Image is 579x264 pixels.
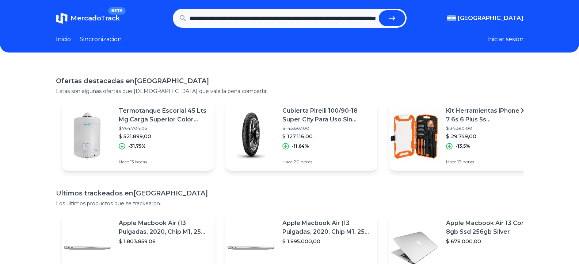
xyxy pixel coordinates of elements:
p: Los ultimos productos que se trackearon. [56,200,523,207]
img: Featured image [62,110,113,161]
a: Sincronizacion [80,35,122,44]
img: Featured image [389,110,440,161]
p: Kit Herramientas iPhone X 8 7 6s 6 Plus 5s Destornilladores [446,106,535,124]
img: Featured image [225,110,277,161]
p: $ 678.000,00 [446,238,535,245]
p: Apple Macbook Air (13 Pulgadas, 2020, Chip M1, 256 Gb De Ssd, 8 Gb De Ram) - Plata [119,219,208,236]
span: MercadoTrack [71,14,120,22]
a: Featured imageKit Herramientas iPhone X 8 7 6s 6 Plus 5s Destornilladores$ 34.390,00$ 29.749,00-1... [389,101,541,171]
button: Iniciar sesion [487,35,523,44]
a: Inicio [56,35,71,44]
img: MercadoTrack [56,12,68,24]
p: Estas son algunas ofertas que [DEMOGRAPHIC_DATA] que vale la pena compartir. [56,88,523,95]
a: Featured imageTermotanque Escorial 45 Lts Mg Carga Superior Color Blanco$ 764.704,05$ 521.899,00-... [62,101,214,171]
p: Apple Macbook Air 13 Core I5 8gb Ssd 256gb Silver [446,219,535,236]
p: Apple Macbook Air (13 Pulgadas, 2020, Chip M1, 256 Gb De Ssd, 8 Gb De Ram) - Plata [282,219,372,236]
p: Termotanque Escorial 45 Lts Mg Carga Superior Color Blanco [119,106,208,124]
p: $ 764.704,05 [119,125,208,131]
a: Featured imageCubierta Pirelli 100/90-18 Super City Para Uso Sin Cámara P 56$ 143.867,00$ 127.116... [225,101,377,171]
h1: Ofertas destacadas en [GEOGRAPHIC_DATA] [56,76,523,86]
h1: Ultimos trackeados en [GEOGRAPHIC_DATA] [56,188,523,198]
p: Cubierta Pirelli 100/90-18 Super City Para Uso Sin Cámara P 56 [282,106,372,124]
p: $ 1.895.000,00 [282,238,372,245]
p: $ 29.749,00 [446,133,535,140]
p: -13,5% [456,143,470,149]
a: MercadoTrackBETA [56,12,120,24]
p: -31,75% [128,143,146,149]
p: $ 127.116,00 [282,133,372,140]
img: Argentina [447,15,456,21]
p: Hace 13 horas [119,159,208,165]
p: $ 34.390,00 [446,125,535,131]
p: Hace 20 horas [282,159,372,165]
span: BETA [108,7,125,15]
button: [GEOGRAPHIC_DATA] [447,14,523,23]
p: Hace 13 horas [446,159,535,165]
span: [GEOGRAPHIC_DATA] [458,14,523,23]
p: $ 521.899,00 [119,133,208,140]
p: $ 143.867,00 [282,125,372,131]
p: -11,64% [292,143,309,149]
p: $ 1.803.859,06 [119,238,208,245]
